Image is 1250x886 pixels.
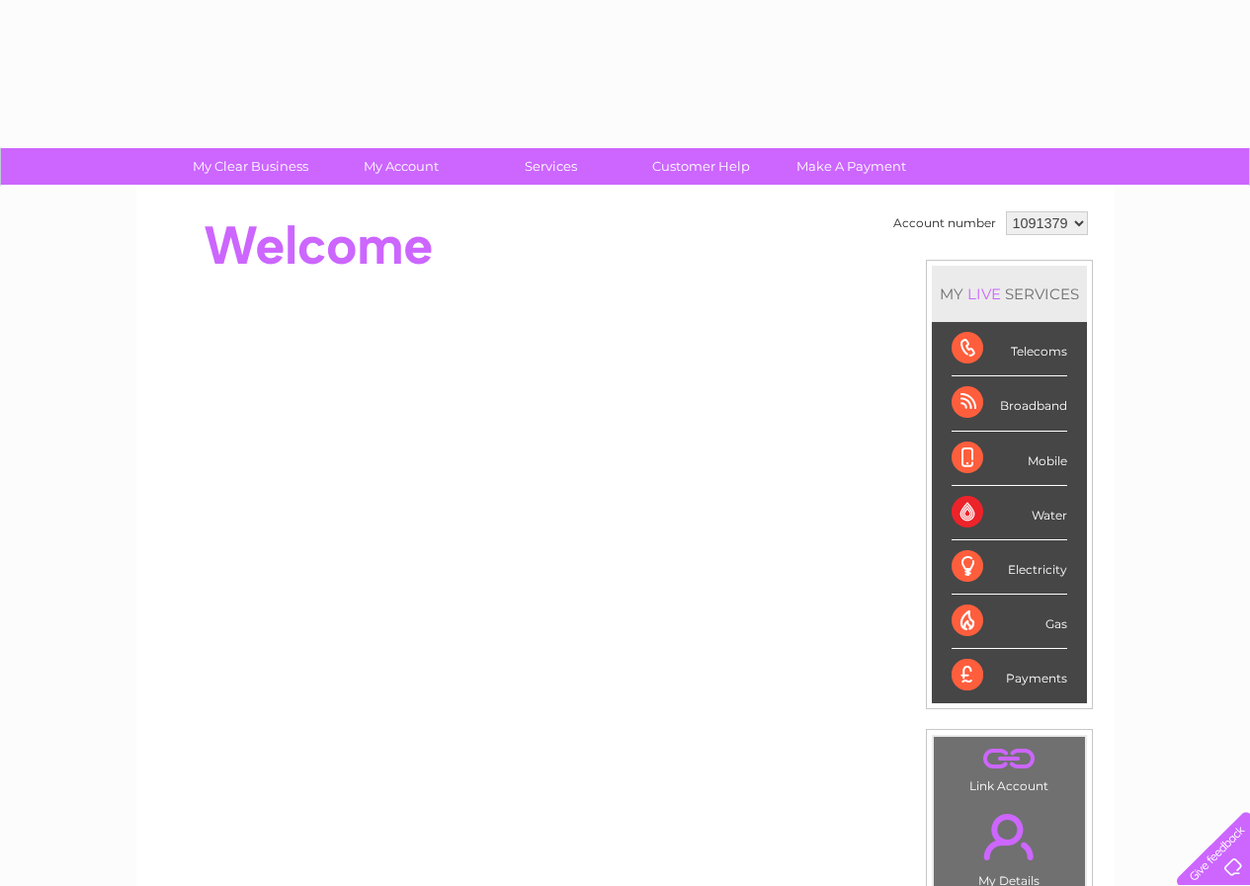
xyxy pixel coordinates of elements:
[469,148,632,185] a: Services
[319,148,482,185] a: My Account
[952,649,1067,702] div: Payments
[888,206,1001,240] td: Account number
[952,595,1067,649] div: Gas
[952,322,1067,376] div: Telecoms
[952,486,1067,540] div: Water
[952,376,1067,431] div: Broadband
[939,802,1080,871] a: .
[939,742,1080,776] a: .
[952,432,1067,486] div: Mobile
[770,148,933,185] a: Make A Payment
[932,266,1087,322] div: MY SERVICES
[963,284,1005,303] div: LIVE
[933,736,1086,798] td: Link Account
[620,148,783,185] a: Customer Help
[952,540,1067,595] div: Electricity
[169,148,332,185] a: My Clear Business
